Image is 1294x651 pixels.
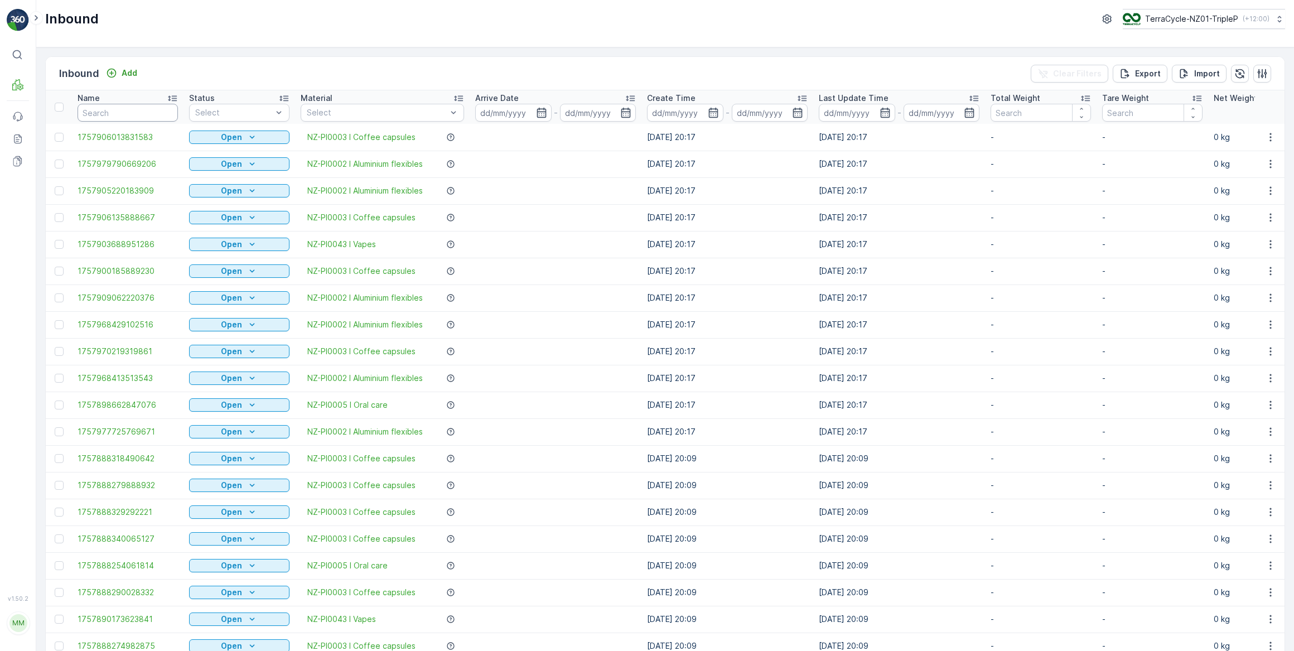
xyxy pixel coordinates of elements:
[221,507,242,518] p: Open
[307,373,423,384] span: NZ-PI0002 I Aluminium flexibles
[1172,65,1227,83] button: Import
[221,239,242,250] p: Open
[59,66,99,81] p: Inbound
[78,533,178,544] span: 1757888340065127
[307,507,416,518] a: NZ-PI0003 I Coffee capsules
[813,311,985,338] td: [DATE] 20:17
[55,240,64,249] div: Toggle Row Selected
[55,320,64,329] div: Toggle Row Selected
[813,151,985,177] td: [DATE] 20:17
[78,453,178,464] a: 1757888318490642
[991,185,1091,196] p: -
[1102,239,1203,250] p: -
[307,346,416,357] a: NZ-PI0003 I Coffee capsules
[641,177,813,204] td: [DATE] 20:17
[991,560,1091,571] p: -
[641,472,813,499] td: [DATE] 20:09
[78,93,100,104] p: Name
[221,587,242,598] p: Open
[819,104,895,122] input: dd/mm/yyyy
[221,212,242,223] p: Open
[1102,399,1203,411] p: -
[307,560,388,571] a: NZ-PI0005 I Oral care
[897,106,901,119] p: -
[1102,507,1203,518] p: -
[991,533,1091,544] p: -
[78,319,178,330] span: 1757968429102516
[991,453,1091,464] p: -
[307,239,376,250] a: NZ-PI0043 I Vapes
[307,480,416,491] span: NZ-PI0003 I Coffee capsules
[78,292,178,303] span: 1757909062220376
[991,292,1091,303] p: -
[55,508,64,517] div: Toggle Row Selected
[45,10,99,28] p: Inbound
[307,453,416,464] a: NZ-PI0003 I Coffee capsules
[189,131,289,144] button: Open
[641,525,813,552] td: [DATE] 20:09
[221,614,242,625] p: Open
[813,284,985,311] td: [DATE] 20:17
[1243,15,1269,23] p: ( +12:00 )
[78,239,178,250] a: 1757903688951286
[78,185,178,196] a: 1757905220183909
[55,160,64,168] div: Toggle Row Selected
[307,132,416,143] a: NZ-PI0003 I Coffee capsules
[78,132,178,143] span: 1757906013831583
[221,132,242,143] p: Open
[78,346,178,357] span: 1757970219319861
[78,426,178,437] a: 1757977725769671
[78,614,178,625] a: 1757890173623841
[55,267,64,276] div: Toggle Row Selected
[1214,93,1257,104] p: Net Weight
[307,292,423,303] span: NZ-PI0002 I Aluminium flexibles
[991,132,1091,143] p: -
[991,93,1040,104] p: Total Weight
[554,106,558,119] p: -
[813,579,985,606] td: [DATE] 20:09
[189,452,289,465] button: Open
[813,445,985,472] td: [DATE] 20:09
[55,615,64,624] div: Toggle Row Selected
[9,614,27,632] div: MM
[301,93,332,104] p: Material
[78,507,178,518] a: 1757888329292221
[991,480,1091,491] p: -
[641,338,813,365] td: [DATE] 20:17
[78,399,178,411] span: 1757898662847076
[195,107,272,118] p: Select
[813,338,985,365] td: [DATE] 20:17
[122,67,137,79] p: Add
[307,319,423,330] a: NZ-PI0002 I Aluminium flexibles
[307,426,423,437] a: NZ-PI0002 I Aluminium flexibles
[813,365,985,392] td: [DATE] 20:17
[78,480,178,491] span: 1757888279888932
[813,392,985,418] td: [DATE] 20:17
[641,124,813,151] td: [DATE] 20:17
[991,399,1091,411] p: -
[991,239,1091,250] p: -
[1102,533,1203,544] p: -
[307,266,416,277] a: NZ-PI0003 I Coffee capsules
[189,425,289,438] button: Open
[189,93,215,104] p: Status
[307,399,388,411] span: NZ-PI0005 I Oral care
[221,373,242,384] p: Open
[1031,65,1108,83] button: Clear Filters
[813,124,985,151] td: [DATE] 20:17
[813,204,985,231] td: [DATE] 20:17
[78,158,178,170] a: 1757979790669206
[904,104,980,122] input: dd/mm/yyyy
[189,613,289,626] button: Open
[189,238,289,251] button: Open
[1102,319,1203,330] p: -
[813,258,985,284] td: [DATE] 20:17
[221,292,242,303] p: Open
